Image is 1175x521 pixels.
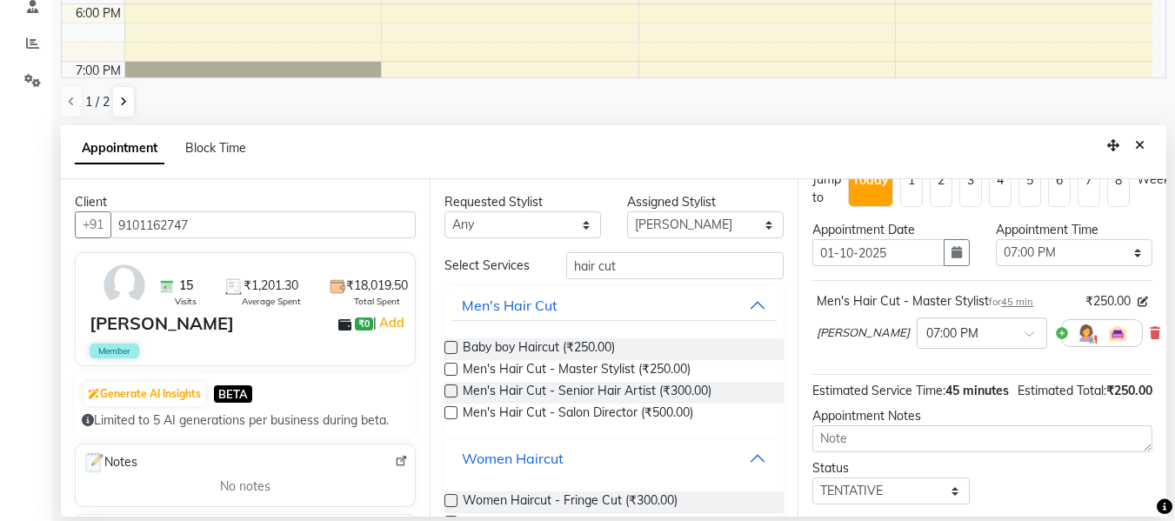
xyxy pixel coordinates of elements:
input: yyyy-mm-dd [812,239,944,266]
span: Baby boy Haircut (₹250.00) [463,338,615,360]
span: 15 [179,277,193,295]
input: Search by Name/Mobile/Email/Code [110,211,416,238]
span: ₹1,201.30 [244,277,298,295]
span: 1 / 2 [85,93,110,111]
img: Hairdresser.png [1076,323,1097,344]
button: Generate AI Insights [83,382,205,406]
img: avatar [99,260,150,311]
span: ₹0 [355,317,373,331]
span: [PERSON_NAME] [817,324,910,342]
div: [PERSON_NAME] [90,311,234,337]
div: Client [75,193,416,211]
button: Close [1127,132,1152,159]
span: Estimated Total: [1018,383,1106,398]
div: Jump to [812,170,841,207]
span: Appointment [75,133,164,164]
li: 7 [1078,170,1100,207]
span: ₹250.00 [1106,383,1152,398]
li: 4 [989,170,1011,207]
span: Estimated Service Time: [812,383,945,398]
span: Men's Hair Cut - Senior Hair Artist (₹300.00) [463,382,711,404]
li: 5 [1018,170,1041,207]
li: 1 [900,170,923,207]
div: Select Services [431,257,553,275]
div: Status [812,459,969,478]
i: Edit price [1138,297,1148,307]
input: Search by service name [566,252,784,279]
div: Requested Stylist [444,193,601,211]
span: Visits [175,295,197,308]
li: 6 [1048,170,1071,207]
span: 45 minutes [945,383,1009,398]
button: Men's Hair Cut [451,290,778,321]
div: Appointment Notes [812,407,1152,425]
li: 2 [930,170,952,207]
li: 8 [1107,170,1130,207]
button: Women Haircut [451,443,778,474]
span: Men's Hair Cut - Salon Director (₹500.00) [463,404,693,425]
div: Appointment Date [812,221,969,239]
div: Limited to 5 AI generations per business during beta. [82,411,409,430]
span: Total Spent [354,295,400,308]
div: Assigned Stylist [627,193,784,211]
span: Block Time [185,140,246,156]
div: 6:00 PM [72,4,124,23]
span: No notes [220,478,270,496]
span: Notes [83,451,137,474]
span: Member [90,344,139,358]
a: Add [377,312,407,333]
div: Appointment Time [996,221,1152,239]
li: 3 [959,170,982,207]
div: Women Haircut [462,448,564,469]
span: BETA [214,385,252,402]
div: 7:00 PM [72,62,124,80]
div: Men's Hair Cut [462,295,557,316]
button: +91 [75,211,111,238]
img: Interior.png [1107,323,1128,344]
span: ₹250.00 [1085,292,1131,311]
span: 45 min [1001,296,1033,308]
small: for [989,296,1033,308]
span: Men's Hair Cut - Master Stylist (₹250.00) [463,360,691,382]
div: Men's Hair Cut - Master Stylist [817,292,1033,311]
span: | [373,312,407,333]
span: Average Spent [242,295,301,308]
span: Women Haircut - Fringe Cut (₹300.00) [463,491,678,513]
div: Today [852,171,889,190]
span: ₹18,019.50 [346,277,408,295]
